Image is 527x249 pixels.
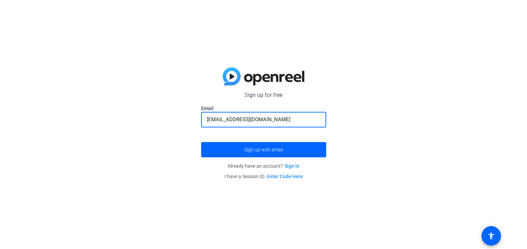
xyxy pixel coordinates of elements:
[487,232,495,240] mat-icon: accessibility
[201,142,326,157] button: Sign up with email
[201,105,326,112] label: Email
[223,67,304,85] img: blue-gradient.svg
[267,174,303,179] a: Enter Code Here
[207,115,321,124] input: Enter Email Address
[285,163,299,169] a: Sign in
[201,91,326,99] p: Sign up for free
[228,163,299,169] span: Already have an account?
[224,174,303,179] span: I have a Session ID.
